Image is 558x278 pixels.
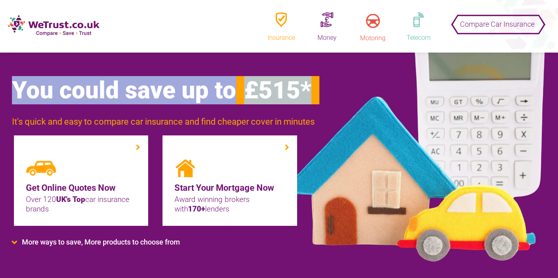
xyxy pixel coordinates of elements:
[413,12,423,27] img: telephone.png
[454,13,540,29] button: Compare Car Insurance
[276,12,286,27] img: insurence.png
[236,76,319,104] span: £515*
[174,159,196,177] img: img
[353,34,393,43] div: Motoring
[56,195,85,204] span: UK's Top
[307,33,347,43] div: Money
[12,238,465,247] li: More ways to save, More products to choose from
[174,181,285,195] a: Start Your Mortgage Now
[321,12,333,27] img: money.png
[26,181,137,195] a: Get Online Quotes Now
[399,33,439,43] div: Telecom
[188,204,205,213] span: 170+
[26,159,57,177] img: img
[12,76,319,104] span: You could save up to
[174,195,285,214] p: Award winning brokers with lenders
[12,117,315,127] span: It's quick and easy to compare car insurance and find cheaper cover in minutes
[366,14,380,28] img: motoring.png
[26,195,137,214] p: Over 120 car insurance brands
[460,14,535,34] span: Compare Car Insurance
[261,33,301,43] div: Insurance
[8,15,100,36] img: new-logo.png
